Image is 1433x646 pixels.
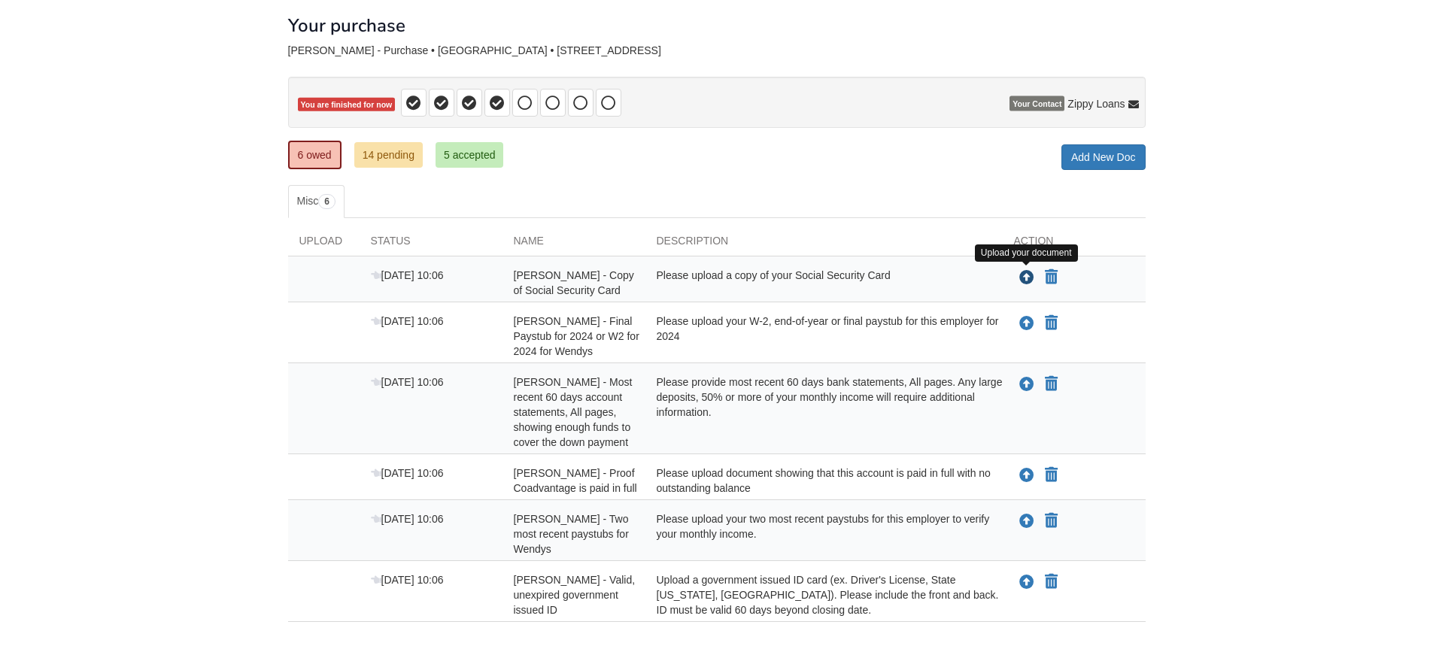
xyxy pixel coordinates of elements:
[371,467,444,479] span: [DATE] 10:06
[645,233,1003,256] div: Description
[1018,268,1036,287] button: Upload Krystina McNeal - Copy of Social Security Card
[645,572,1003,617] div: Upload a government issued ID card (ex. Driver's License, State [US_STATE], [GEOGRAPHIC_DATA]). P...
[1018,466,1036,485] button: Upload Krystina McNeal - Proof Coadvantage is paid in full
[1043,573,1059,591] button: Declare Krystina McNeal - Valid, unexpired government issued ID not applicable
[1067,96,1125,111] span: Zippy Loans
[645,466,1003,496] div: Please upload document showing that this account is paid in full with no outstanding balance
[645,314,1003,359] div: Please upload your W-2, end-of-year or final paystub for this employer for 2024
[288,44,1146,57] div: [PERSON_NAME] - Purchase • [GEOGRAPHIC_DATA] • [STREET_ADDRESS]
[975,244,1078,262] div: Upload your document
[1043,375,1059,393] button: Declare Krystina McNeal - Most recent 60 days account statements, All pages, showing enough funds...
[514,574,636,616] span: [PERSON_NAME] - Valid, unexpired government issued ID
[371,574,444,586] span: [DATE] 10:06
[288,16,405,35] h1: Your purchase
[502,233,645,256] div: Name
[436,142,504,168] a: 5 accepted
[1018,572,1036,592] button: Upload Krystina McNeal - Valid, unexpired government issued ID
[298,98,396,112] span: You are finished for now
[371,269,444,281] span: [DATE] 10:06
[371,376,444,388] span: [DATE] 10:06
[645,268,1003,298] div: Please upload a copy of your Social Security Card
[1003,233,1146,256] div: Action
[514,269,634,296] span: [PERSON_NAME] - Copy of Social Security Card
[371,315,444,327] span: [DATE] 10:06
[1018,314,1036,333] button: Upload Krystina McNeal - Final Paystub for 2024 or W2 for 2024 for Wendys
[1018,511,1036,531] button: Upload Krystina McNeal - Two most recent paystubs for Wendys
[1043,268,1059,287] button: Declare Krystina McNeal - Copy of Social Security Card not applicable
[514,467,637,494] span: [PERSON_NAME] - Proof Coadvantage is paid in full
[318,194,335,209] span: 6
[1043,466,1059,484] button: Declare Krystina McNeal - Proof Coadvantage is paid in full not applicable
[288,141,342,169] a: 6 owed
[1061,144,1146,170] a: Add New Doc
[1009,96,1064,111] span: Your Contact
[514,315,639,357] span: [PERSON_NAME] - Final Paystub for 2024 or W2 for 2024 for Wendys
[1018,375,1036,394] button: Upload Krystina McNeal - Most recent 60 days account statements, All pages, showing enough funds ...
[1043,512,1059,530] button: Declare Krystina McNeal - Two most recent paystubs for Wendys not applicable
[645,375,1003,450] div: Please provide most recent 60 days bank statements, All pages. Any large deposits, 50% or more of...
[354,142,423,168] a: 14 pending
[1043,314,1059,332] button: Declare Krystina McNeal - Final Paystub for 2024 or W2 for 2024 for Wendys not applicable
[371,513,444,525] span: [DATE] 10:06
[288,185,345,218] a: Misc
[288,233,360,256] div: Upload
[645,511,1003,557] div: Please upload your two most recent paystubs for this employer to verify your monthly income.
[514,513,629,555] span: [PERSON_NAME] - Two most recent paystubs for Wendys
[514,376,633,448] span: [PERSON_NAME] - Most recent 60 days account statements, All pages, showing enough funds to cover ...
[360,233,502,256] div: Status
